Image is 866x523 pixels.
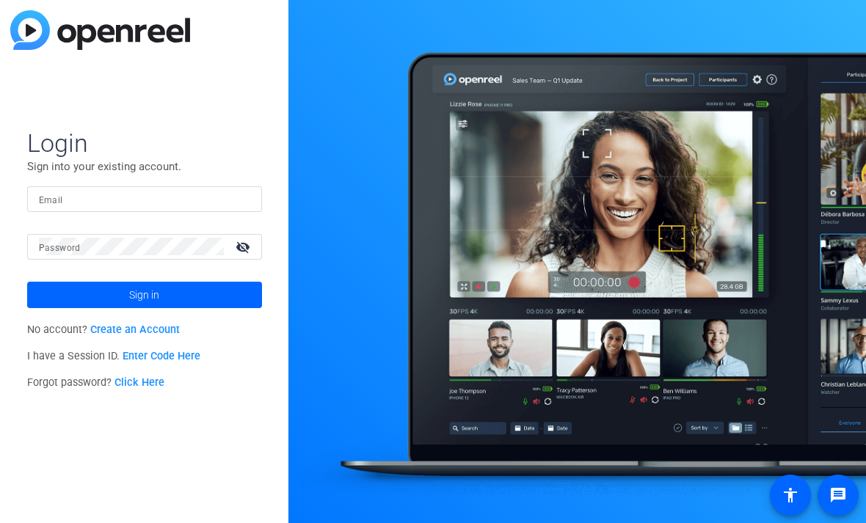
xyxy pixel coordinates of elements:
mat-label: Email [39,195,63,205]
mat-icon: message [829,486,847,504]
a: Click Here [114,376,164,389]
mat-icon: visibility_off [227,236,262,257]
a: Create an Account [90,323,180,336]
span: Login [27,128,262,158]
mat-label: Password [39,243,81,253]
span: Forgot password? [27,376,165,389]
span: No account? [27,323,181,336]
input: Enter Email Address [39,190,250,208]
span: I have a Session ID. [27,350,201,362]
img: blue-gradient.svg [10,10,190,50]
button: Sign in [27,282,262,308]
a: Enter Code Here [123,350,200,362]
span: Sign in [129,277,159,313]
p: Sign into your existing account. [27,158,262,175]
mat-icon: accessibility [782,486,799,504]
